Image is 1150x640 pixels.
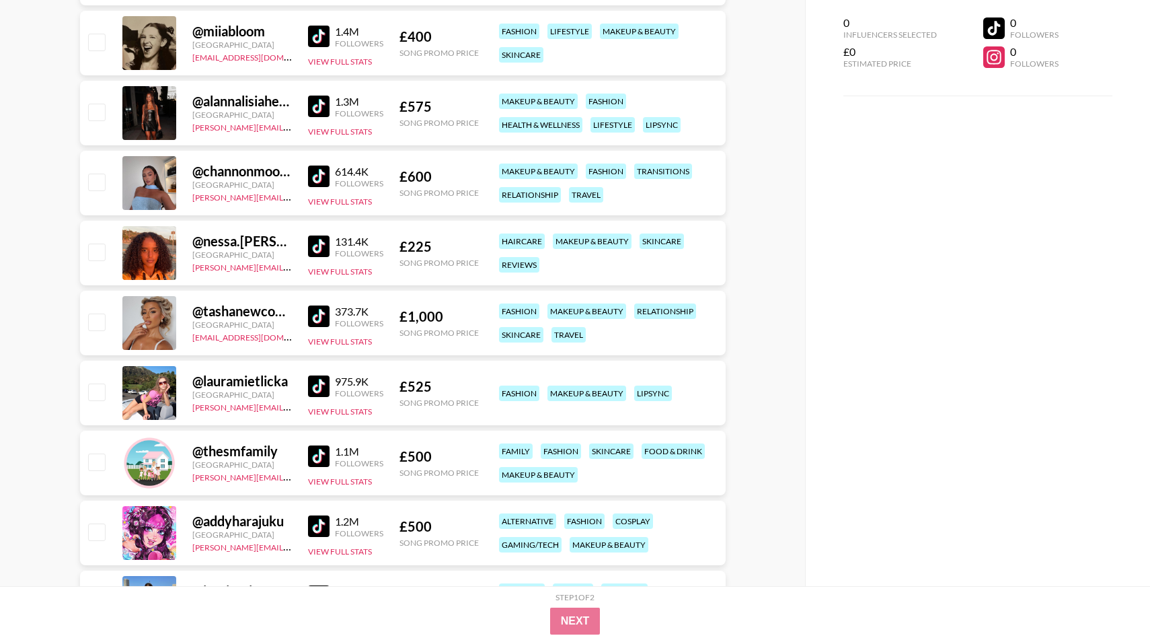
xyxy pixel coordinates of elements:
[192,40,292,50] div: [GEOGRAPHIC_DATA]
[335,25,383,38] div: 1.4M
[308,166,330,187] img: TikTok
[308,96,330,117] img: TikTok
[555,592,595,602] div: Step 1 of 2
[399,518,479,535] div: £ 500
[399,188,479,198] div: Song Promo Price
[335,388,383,398] div: Followers
[843,16,937,30] div: 0
[499,513,556,529] div: alternative
[550,608,601,635] button: Next
[399,328,479,338] div: Song Promo Price
[335,458,383,468] div: Followers
[308,406,372,417] button: View Full Stats
[589,443,634,459] div: skincare
[335,178,383,188] div: Followers
[499,386,539,401] div: fashion
[600,24,679,39] div: makeup & beauty
[1010,16,1059,30] div: 0
[192,163,292,180] div: @ channonmooney
[308,266,372,277] button: View Full Stats
[499,187,561,203] div: relationship
[499,47,543,63] div: skincare
[499,117,582,133] div: health & wellness
[1010,30,1059,40] div: Followers
[192,540,391,553] a: [PERSON_NAME][EMAIL_ADDRESS][DOMAIN_NAME]
[335,305,383,318] div: 373.7K
[553,583,593,599] div: fashion
[640,234,684,249] div: skincare
[192,460,292,470] div: [GEOGRAPHIC_DATA]
[634,304,696,319] div: relationship
[499,583,545,599] div: haircare
[192,330,328,343] a: [EMAIL_ADDRESS][DOMAIN_NAME]
[843,59,937,69] div: Estimated Price
[399,448,479,465] div: £ 500
[499,164,578,179] div: makeup & beauty
[192,120,391,133] a: [PERSON_NAME][EMAIL_ADDRESS][DOMAIN_NAME]
[308,585,330,607] img: TikTok
[499,327,543,343] div: skincare
[569,187,603,203] div: travel
[308,236,330,257] img: TikTok
[499,24,539,39] div: fashion
[192,583,292,600] div: @ jessjessjessu
[192,190,391,203] a: [PERSON_NAME][EMAIL_ADDRESS][DOMAIN_NAME]
[335,108,383,118] div: Followers
[335,235,383,248] div: 131.4K
[634,386,672,401] div: lipsync
[308,376,330,397] img: TikTok
[335,515,383,528] div: 1.2M
[335,375,383,388] div: 975.9K
[308,197,372,207] button: View Full Stats
[192,260,391,273] a: [PERSON_NAME][EMAIL_ADDRESS][DOMAIN_NAME]
[399,28,479,45] div: £ 400
[551,327,586,343] div: travel
[399,398,479,408] div: Song Promo Price
[335,248,383,258] div: Followers
[192,250,292,260] div: [GEOGRAPHIC_DATA]
[192,110,292,120] div: [GEOGRAPHIC_DATA]
[399,378,479,395] div: £ 525
[601,583,648,599] div: teaching
[499,467,578,483] div: makeup & beauty
[541,443,581,459] div: fashion
[547,304,626,319] div: makeup & beauty
[192,400,391,413] a: [PERSON_NAME][EMAIL_ADDRESS][DOMAIN_NAME]
[335,528,383,538] div: Followers
[335,38,383,48] div: Followers
[308,476,372,487] button: View Full Stats
[399,118,479,128] div: Song Promo Price
[192,513,292,530] div: @ addyharajuku
[643,117,681,133] div: lipsync
[547,24,592,39] div: lifestyle
[399,468,479,478] div: Song Promo Price
[399,168,479,185] div: £ 600
[399,308,479,325] div: £ 1,000
[1010,59,1059,69] div: Followers
[843,30,937,40] div: Influencers Selected
[192,50,328,63] a: [EMAIL_ADDRESS][DOMAIN_NAME]
[335,585,383,598] div: 3.8M
[399,48,479,58] div: Song Promo Price
[564,513,605,529] div: fashion
[843,45,937,59] div: £0
[308,306,330,327] img: TikTok
[308,336,372,347] button: View Full Stats
[499,94,578,109] div: makeup & beauty
[192,390,292,400] div: [GEOGRAPHIC_DATA]
[499,234,545,249] div: haircare
[192,320,292,330] div: [GEOGRAPHIC_DATA]
[499,537,562,553] div: gaming/tech
[399,98,479,115] div: £ 575
[308,57,372,67] button: View Full Stats
[590,117,635,133] div: lifestyle
[308,26,330,47] img: TikTok
[499,443,533,459] div: family
[586,164,626,179] div: fashion
[192,530,292,540] div: [GEOGRAPHIC_DATA]
[335,165,383,178] div: 614.4K
[399,258,479,268] div: Song Promo Price
[399,238,479,255] div: £ 225
[192,303,292,320] div: @ tashanewcombe
[642,443,705,459] div: food & drink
